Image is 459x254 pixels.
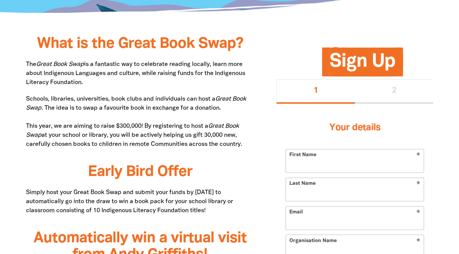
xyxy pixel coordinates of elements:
[286,113,424,143] h3: Your details
[36,62,84,67] em: Great Book Swap
[26,95,254,149] p: Schools, libraries, universities, book clubs and individuals can host a . The idea is to swap a f...
[26,188,254,215] p: Simply host your Great Book Swap and submit your funds by [DATE] to automatically go into the dra...
[26,124,239,138] em: Great Book Swap
[276,80,355,104] button: Stage 1
[330,54,395,77] span: Sign Up
[26,60,254,87] p: The is a fantastic way to celebrate reading locally, learn more about Indigenous Languages and cu...
[88,165,192,179] span: Early Bird Offer
[26,96,246,111] em: Great Book Swap
[37,37,243,51] span: What is the Great Book Swap?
